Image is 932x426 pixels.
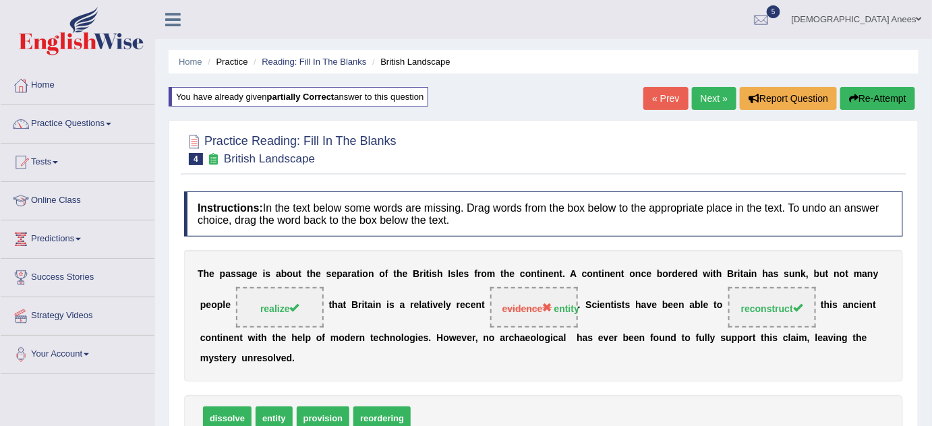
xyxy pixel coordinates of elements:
[337,268,343,279] b: p
[385,268,388,279] b: f
[329,300,332,311] b: t
[834,268,840,279] b: n
[291,332,297,343] b: h
[577,332,583,343] b: h
[592,300,598,311] b: c
[446,300,451,311] b: y
[359,332,366,343] b: n
[223,332,229,343] b: n
[384,332,390,343] b: h
[690,300,695,311] b: a
[362,300,365,311] b: i
[678,300,685,311] b: n
[840,268,846,279] b: o
[217,332,221,343] b: t
[611,300,614,311] b: t
[260,303,299,314] span: realize
[713,300,717,311] b: t
[703,300,709,311] b: e
[457,332,462,343] b: e
[365,300,368,311] b: t
[1,67,154,100] a: Home
[564,332,566,343] b: l
[554,268,560,279] b: n
[738,268,740,279] b: i
[598,332,604,343] b: e
[622,300,625,311] b: t
[263,268,266,279] b: i
[806,268,809,279] b: ,
[650,332,653,343] b: f
[537,268,540,279] b: t
[763,268,769,279] b: h
[614,332,618,343] b: r
[509,332,515,343] b: c
[403,268,408,279] b: e
[1,220,154,254] a: Predictions
[404,332,410,343] b: o
[614,300,616,311] b: i
[220,268,226,279] b: p
[846,268,849,279] b: t
[605,300,611,311] b: n
[477,268,481,279] b: r
[641,300,647,311] b: a
[236,287,324,328] span: Drop target
[728,287,816,328] span: Drop target
[355,332,359,343] b: r
[360,268,363,279] b: i
[460,300,465,311] b: e
[236,268,241,279] b: s
[510,268,515,279] b: e
[217,300,223,311] b: p
[825,268,829,279] b: t
[505,332,508,343] b: r
[1,182,154,216] a: Online Class
[225,300,231,311] b: e
[389,300,395,311] b: s
[859,300,862,311] b: i
[379,332,384,343] b: c
[502,303,552,314] span: evidence
[830,300,833,311] b: i
[500,268,504,279] b: t
[267,92,334,102] b: partially correct
[531,268,537,279] b: n
[200,300,206,311] b: p
[553,332,558,343] b: c
[1,297,154,331] a: Strategy Videos
[332,300,338,311] b: h
[824,300,830,311] b: h
[600,300,605,311] b: e
[550,332,553,343] b: i
[376,300,382,311] b: n
[343,300,347,311] b: t
[231,268,236,279] b: s
[820,268,826,279] b: u
[297,332,303,343] b: e
[668,300,674,311] b: e
[206,300,211,311] b: e
[641,268,647,279] b: c
[663,268,669,279] b: o
[873,268,879,279] b: y
[476,300,482,311] b: n
[459,268,464,279] b: e
[660,332,666,343] b: u
[520,268,525,279] b: c
[716,268,722,279] b: h
[281,332,287,343] b: e
[465,300,471,311] b: c
[229,332,234,343] b: e
[448,268,450,279] b: I
[587,268,593,279] b: o
[224,152,315,165] small: British Landscape
[374,332,379,343] b: e
[415,332,418,343] b: i
[281,268,287,279] b: b
[711,268,713,279] b: i
[209,268,214,279] b: e
[548,268,554,279] b: e
[261,332,267,343] b: h
[525,332,531,343] b: e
